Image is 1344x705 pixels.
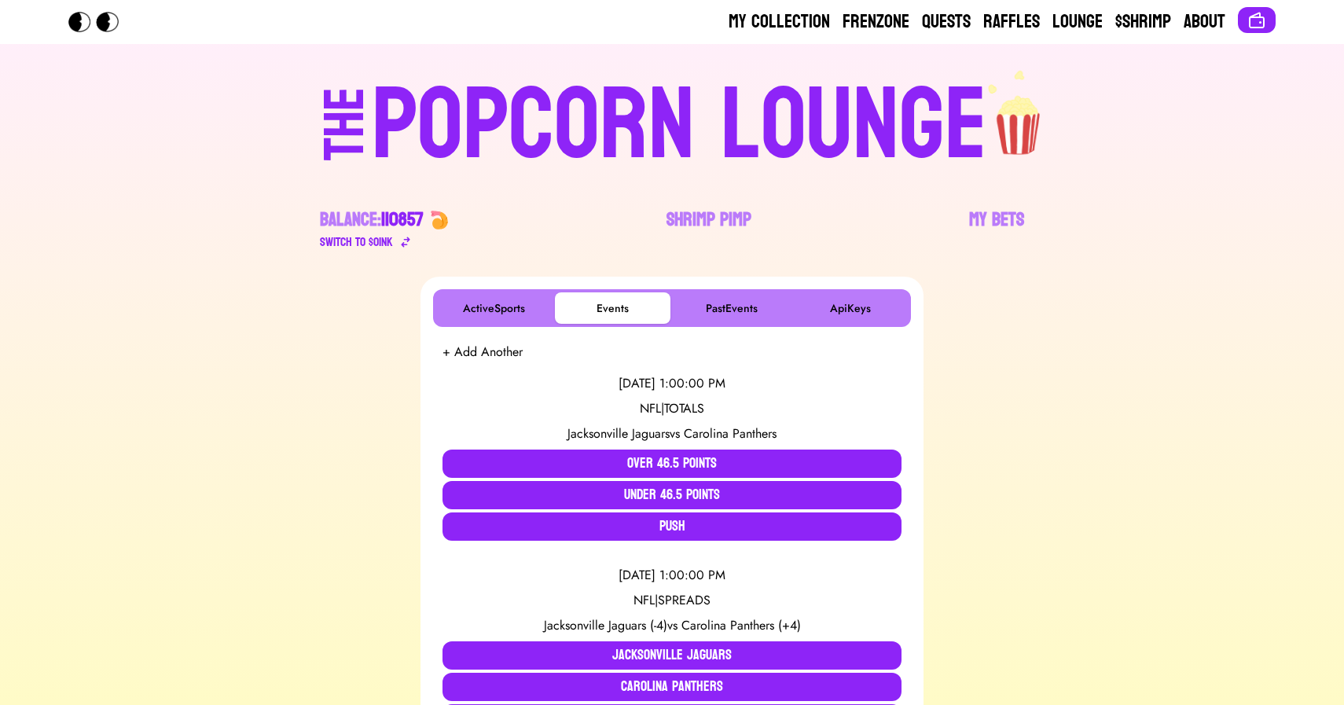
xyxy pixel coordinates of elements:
[430,211,449,229] img: 🍤
[442,512,902,541] button: Push
[436,292,552,324] button: ActiveSports
[442,450,902,478] button: Over 46.5 Points
[442,591,902,610] div: NFL | SPREADS
[674,292,789,324] button: PastEvents
[567,424,670,442] span: Jacksonville Jaguars
[1184,9,1225,35] a: About
[68,12,131,32] img: Popcorn
[969,207,1024,252] a: My Bets
[843,9,909,35] a: Frenzone
[442,566,902,585] div: [DATE] 1:00:00 PM
[792,292,908,324] button: ApiKeys
[442,374,902,393] div: [DATE] 1:00:00 PM
[372,75,987,176] div: POPCORN LOUNGE
[320,233,393,252] div: Switch to $ OINK
[381,203,424,237] span: 110857
[442,673,902,701] button: Carolina Panthers
[684,424,777,442] span: Carolina Panthers
[317,87,373,192] div: THE
[442,424,902,443] div: vs
[442,616,902,635] div: vs
[666,207,751,252] a: Shrimp Pimp
[555,292,670,324] button: Events
[442,343,523,362] button: + Add Another
[983,9,1040,35] a: Raffles
[987,69,1052,157] img: popcorn
[544,616,667,634] span: Jacksonville Jaguars (-4)
[922,9,971,35] a: Quests
[681,616,801,634] span: Carolina Panthers (+4)
[729,9,830,35] a: My Collection
[442,481,902,509] button: Under 46.5 Points
[1115,9,1171,35] a: $Shrimp
[320,207,424,233] div: Balance:
[442,641,902,670] button: Jacksonville Jaguars
[1247,11,1266,30] img: Connect wallet
[1052,9,1103,35] a: Lounge
[442,399,902,418] div: NFL | TOTALS
[188,69,1156,176] a: THEPOPCORN LOUNGEpopcorn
